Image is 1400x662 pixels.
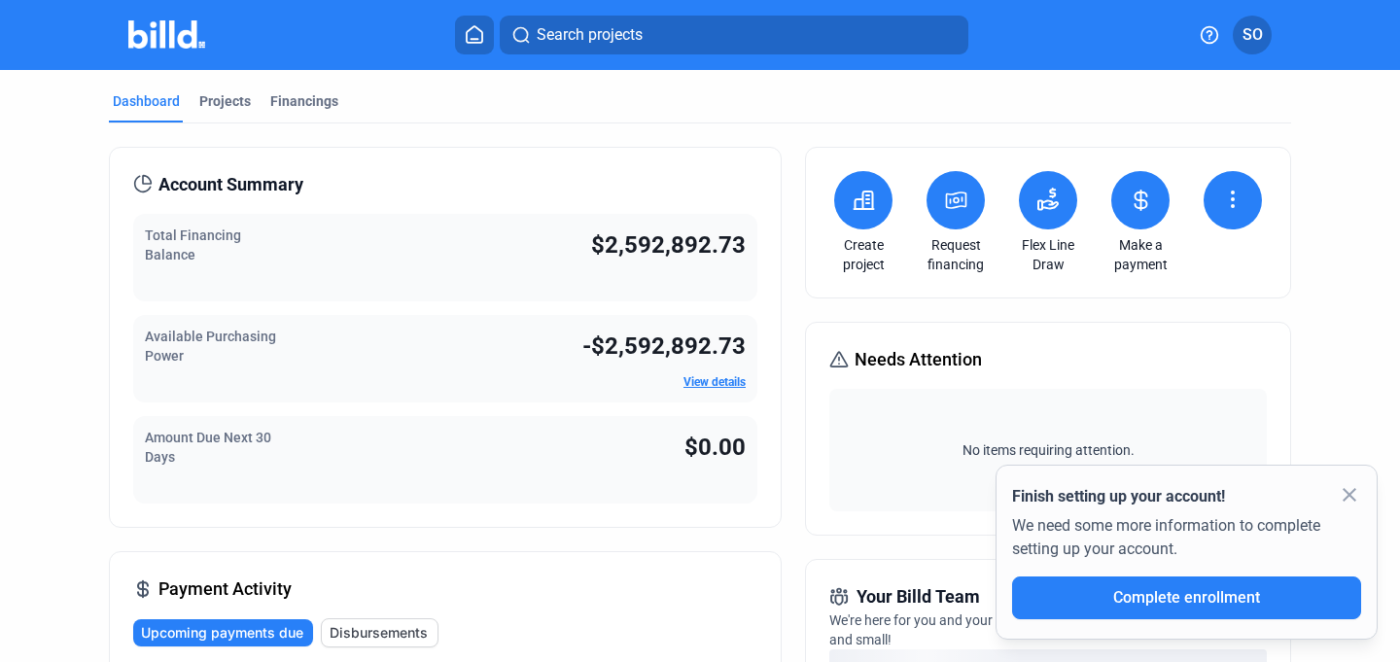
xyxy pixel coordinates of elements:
[857,583,980,610] span: Your Billd Team
[922,235,990,274] a: Request financing
[158,171,303,198] span: Account Summary
[683,375,746,389] a: View details
[591,231,746,259] span: $2,592,892.73
[1113,588,1260,607] span: Complete enrollment
[837,440,1259,460] span: No items requiring attention.
[141,623,303,643] span: Upcoming payments due
[145,329,276,364] span: Available Purchasing Power
[330,623,428,643] span: Disbursements
[1242,23,1263,47] span: SO
[1012,576,1361,619] button: Complete enrollment
[1106,235,1174,274] a: Make a payment
[199,91,251,111] div: Projects
[1338,483,1361,506] mat-icon: close
[1012,485,1361,508] div: Finish setting up your account!
[855,346,982,373] span: Needs Attention
[537,23,643,47] span: Search projects
[145,430,271,465] span: Amount Due Next 30 Days
[113,91,180,111] div: Dashboard
[145,227,241,262] span: Total Financing Balance
[829,235,897,274] a: Create project
[582,332,746,360] span: -$2,592,892.73
[1014,235,1082,274] a: Flex Line Draw
[128,20,205,49] img: Billd Company Logo
[1012,508,1361,576] div: We need some more information to complete setting up your account.
[158,575,292,603] span: Payment Activity
[1233,16,1272,54] button: SO
[684,434,746,461] span: $0.00
[500,16,968,54] button: Search projects
[270,91,338,111] div: Financings
[321,618,438,647] button: Disbursements
[829,612,1249,647] span: We're here for you and your business. Reach out anytime for needs big and small!
[133,619,313,646] button: Upcoming payments due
